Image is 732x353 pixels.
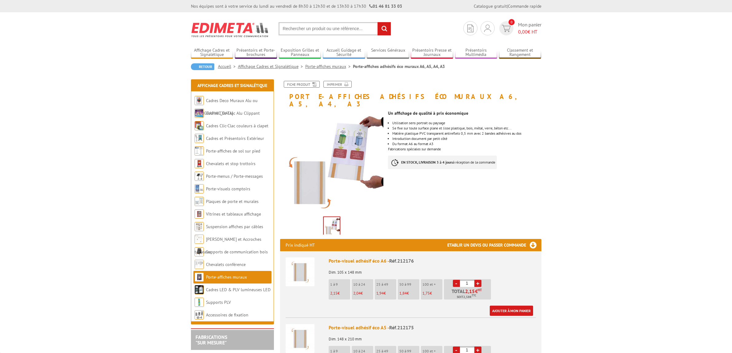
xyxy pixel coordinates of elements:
a: + [474,280,481,287]
img: porte_visuels_muraux_212176.jpg [280,111,384,214]
input: rechercher [378,22,391,35]
h3: Etablir un devis ou passer commande [447,239,541,251]
strong: 01 46 81 33 03 [369,3,402,9]
a: devis rapide 0 Mon panier 0,00€ HT [498,21,541,35]
a: Cadres LED & PLV lumineuses LED [206,287,271,292]
a: Cadres Clic-Clac Alu Clippant [206,110,260,116]
img: porte_visuels_muraux_212176.jpg [324,217,340,236]
sup: HT [478,288,482,292]
img: Cadres Deco Muraux Alu ou Bois [195,96,204,105]
a: Porte-affiches de sol sur pied [206,148,260,154]
span: € HT [518,28,541,35]
span: 1,84 [399,291,407,296]
a: Accueil Guidage et Sécurité [323,48,365,58]
a: Affichage Cadres et Signalétique [238,64,305,69]
img: Porte-visuel adhésif éco A6 [286,257,315,286]
span: 2,58 [463,295,470,299]
span: 2,04 [353,291,361,296]
p: € [422,291,442,295]
a: Retour [191,63,214,70]
a: Suspension affiches par câbles [206,224,263,229]
img: devis rapide [502,25,511,32]
a: Porte-affiches muraux [305,64,353,69]
span: Réf.212175 [389,324,414,331]
img: Plaques de porte et murales [195,197,204,206]
li: Porte-affiches adhésifs éco muraux A6, A5, A4, A3 [353,63,445,69]
p: 25 à 49 [376,282,396,287]
img: Cadres Clic-Clac couleurs à clapet [195,121,204,130]
a: Vitrines et tableaux affichage [206,211,261,217]
a: Porte-visuels comptoirs [206,186,250,192]
img: Accessoires de fixation [195,310,204,319]
img: Suspension affiches par câbles [195,222,204,231]
img: devis rapide [484,25,491,32]
span: 0 [508,19,515,25]
span: Soit € [457,295,476,299]
a: Porte-affiches muraux [206,274,247,280]
span: 1,94 [376,291,384,296]
p: 50 à 99 [399,282,419,287]
a: Affichage Cadres et Signalétique [197,83,267,88]
span: Réf.212176 [389,258,414,264]
a: Affichage Cadres et Signalétique [191,48,233,58]
p: 10 à 24 [353,282,373,287]
li: Du format A6 au format A3 [392,142,541,146]
p: Dim. 105 x 148 mm [329,266,536,275]
span: € [475,289,478,294]
p: € [353,291,373,295]
a: Classement et Rangement [499,48,541,58]
p: Matière plastique PVC transparent antireflets 0,5 mm avec 2 bandes adhésives au dos [392,132,541,135]
a: Plaques de porte et murales [206,199,259,204]
img: Vitrines et tableaux affichage [195,209,204,219]
p: Dim. 148 x 210 mm [329,333,536,341]
p: € [376,291,396,295]
img: Cimaises et Accroches tableaux [195,235,204,244]
div: Porte-visuel adhésif éco A6 - [329,257,536,264]
img: Cadres LED & PLV lumineuses LED [195,285,204,294]
a: Supports PLV [206,299,231,305]
a: Imprimer [323,81,352,88]
a: Cadres Clic-Clac couleurs à clapet [206,123,268,129]
a: - [453,280,460,287]
p: Prix indiqué HT [286,239,315,251]
div: Fabrications spéciales sur demande [388,108,546,175]
a: Présentoirs et Porte-brochures [235,48,277,58]
img: Edimeta [191,18,269,41]
span: 2,15 [330,291,338,296]
div: Porte-visuel adhésif éco A5 - [329,324,536,331]
strong: Un affichage de qualité à prix économique [388,110,468,116]
div: | [474,3,541,9]
img: Cadres et Présentoirs Extérieur [195,134,204,143]
a: Catalogue gratuit [474,3,507,9]
a: Porte-menus / Porte-messages [206,173,263,179]
a: Services Généraux [367,48,409,58]
span: 2,15 [465,289,475,294]
img: Porte-affiches de sol sur pied [195,146,204,156]
a: Accessoires de fixation [206,312,248,318]
img: Porte-affiches muraux [195,272,204,282]
img: Porte-visuel adhésif éco A5 [286,324,315,353]
h1: Porte-affiches adhésifs éco muraux A6, A5, A4, A3 [275,81,546,108]
span: 1,75 [422,291,430,296]
li: Se fixe sur toute surface plane et lisse:plastique, bois, métal, verre, béton etc... [392,126,541,130]
a: FABRICATIONS"Sur Mesure" [196,334,227,346]
a: Chevalets et stop trottoirs [206,161,255,166]
p: 100 et + [422,282,442,287]
img: Porte-visuels comptoirs [195,184,204,193]
a: Chevalets conférence [206,262,246,267]
a: Cadres Deco Muraux Alu ou [GEOGRAPHIC_DATA] [195,98,258,116]
sup: TTC [472,294,476,297]
img: Supports PLV [195,298,204,307]
img: Chevalets conférence [195,260,204,269]
input: Rechercher un produit ou une référence... [279,22,391,35]
strong: EN STOCK, LIVRAISON 3 à 4 jours [401,160,453,165]
span: 0,00 [518,29,528,35]
p: € [399,291,419,295]
span: Mon panier [518,21,541,35]
p: € [330,291,350,295]
a: Ajouter à mon panier [490,306,533,316]
li: Utilisation sens portrait ou paysage [392,121,541,125]
p: 1 à 9 [330,282,350,287]
p: Total [445,289,491,299]
a: Présentoirs Presse et Journaux [411,48,453,58]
